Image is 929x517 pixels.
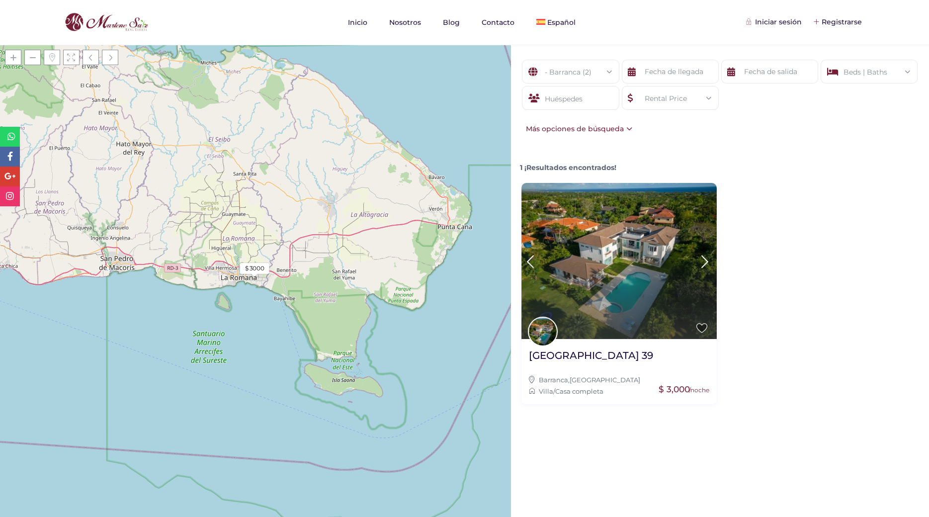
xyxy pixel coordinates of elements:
[622,60,719,84] input: Fecha de llegada
[539,387,553,395] a: Villa
[529,386,709,397] div: /
[529,349,653,362] h2: [GEOGRAPHIC_DATA] 39
[522,86,619,110] div: Huéspedes
[555,387,603,395] a: Casa completa
[529,349,653,369] a: [GEOGRAPHIC_DATA] 39
[547,18,576,27] span: Español
[721,60,818,84] input: Fecha de salida
[748,16,802,27] div: Iniciar sesión
[829,60,910,84] div: Beds | Baths
[181,139,330,191] div: Cargando mapas
[530,60,611,84] div: - Barranca (2)
[521,123,632,134] div: Más opciones de búsqueda
[517,155,924,173] div: 1 ¡Resultados encontrados!
[814,16,862,27] div: Registrarse
[539,376,568,384] a: Barranca
[521,183,717,339] img: Villa de lujo Barranca 39
[529,374,709,385] div: ,
[62,10,151,34] img: logo
[245,264,264,273] div: $ 3000
[570,376,640,384] a: [GEOGRAPHIC_DATA]
[630,86,711,110] div: Rental Price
